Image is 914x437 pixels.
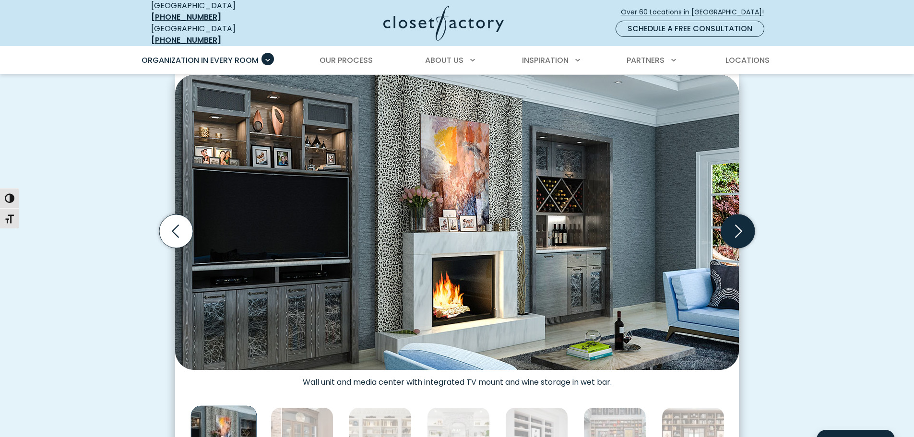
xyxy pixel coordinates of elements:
span: Locations [725,55,770,66]
span: Over 60 Locations in [GEOGRAPHIC_DATA]! [621,7,772,17]
a: Over 60 Locations in [GEOGRAPHIC_DATA]! [620,4,772,21]
a: [PHONE_NUMBER] [151,12,221,23]
span: Partners [627,55,665,66]
button: Next slide [717,211,759,252]
figcaption: Wall unit and media center with integrated TV mount and wine storage in wet bar. [175,370,739,387]
span: About Us [425,55,463,66]
span: Organization in Every Room [142,55,259,66]
a: [PHONE_NUMBER] [151,35,221,46]
span: Our Process [320,55,373,66]
span: Inspiration [522,55,569,66]
div: [GEOGRAPHIC_DATA] [151,23,290,46]
img: Closet Factory Logo [383,6,504,41]
button: Previous slide [155,211,197,252]
a: Schedule a Free Consultation [616,21,764,37]
img: Wall unit and media center with integrated TV mount and wine storage in wet bar. [175,75,739,370]
nav: Primary Menu [135,47,780,74]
